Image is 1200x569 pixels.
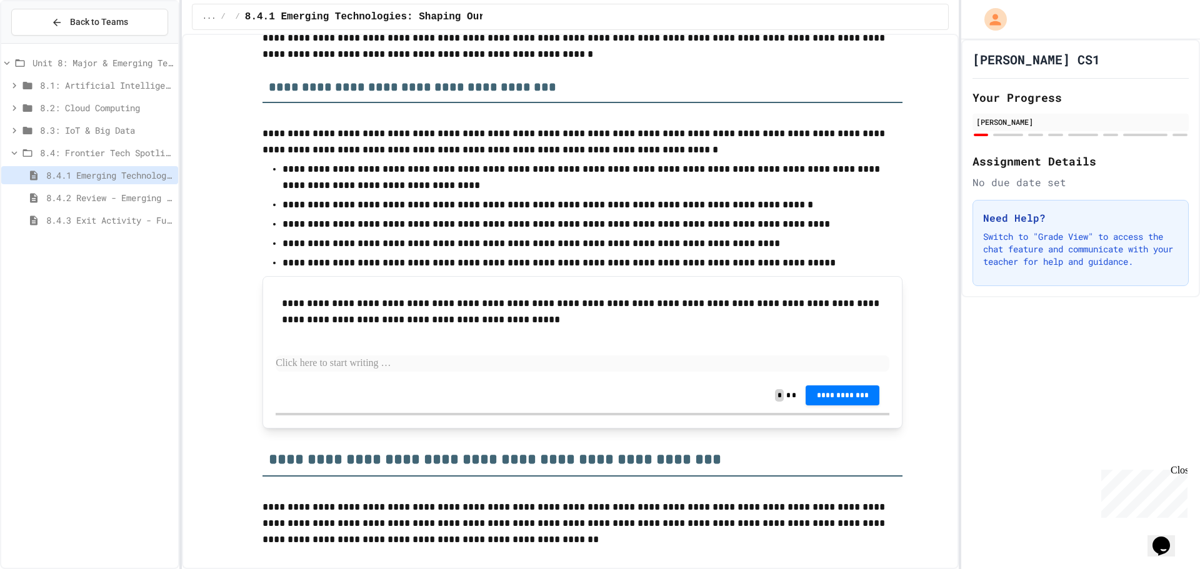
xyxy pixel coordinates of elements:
button: Back to Teams [11,9,168,36]
span: 8.4.2 Review - Emerging Technologies: Shaping Our Digital Future [46,191,173,204]
h1: [PERSON_NAME] CS1 [972,51,1100,68]
span: 8.4.1 Emerging Technologies: Shaping Our Digital Future [245,9,575,24]
span: 8.4.1 Emerging Technologies: Shaping Our Digital Future [46,169,173,182]
span: Back to Teams [70,16,128,29]
h3: Need Help? [983,210,1178,225]
h2: Your Progress [972,89,1189,106]
span: 8.4: Frontier Tech Spotlight [40,146,173,159]
span: / [236,12,240,22]
span: / [221,12,225,22]
iframe: chat widget [1096,465,1187,518]
span: Unit 8: Major & Emerging Technologies [32,56,173,69]
span: 8.1: Artificial Intelligence Basics [40,79,173,92]
h2: Assignment Details [972,152,1189,170]
span: 8.2: Cloud Computing [40,101,173,114]
div: [PERSON_NAME] [976,116,1185,127]
span: 8.4.3 Exit Activity - Future Tech Challenge [46,214,173,227]
p: Switch to "Grade View" to access the chat feature and communicate with your teacher for help and ... [983,230,1178,268]
iframe: chat widget [1147,519,1187,557]
span: ... [202,12,216,22]
span: 8.3: IoT & Big Data [40,124,173,137]
div: My Account [971,5,1010,34]
div: Chat with us now!Close [5,5,86,79]
div: No due date set [972,175,1189,190]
